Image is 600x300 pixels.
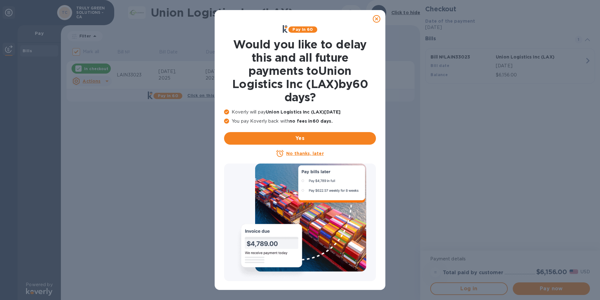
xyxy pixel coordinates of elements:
span: Yes [229,135,371,142]
p: You pay Koverly back with [224,118,376,125]
u: No thanks, later [286,151,324,156]
p: Koverly will pay [224,109,376,115]
b: Union Logistics Inc (LAX) [DATE] [266,109,340,114]
button: Yes [224,132,376,145]
h1: Would you like to delay this and all future payments to Union Logistics Inc (LAX) by 60 days ? [224,38,376,104]
b: Pay in 60 [292,27,313,32]
b: no fees in 60 days . [289,119,332,124]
